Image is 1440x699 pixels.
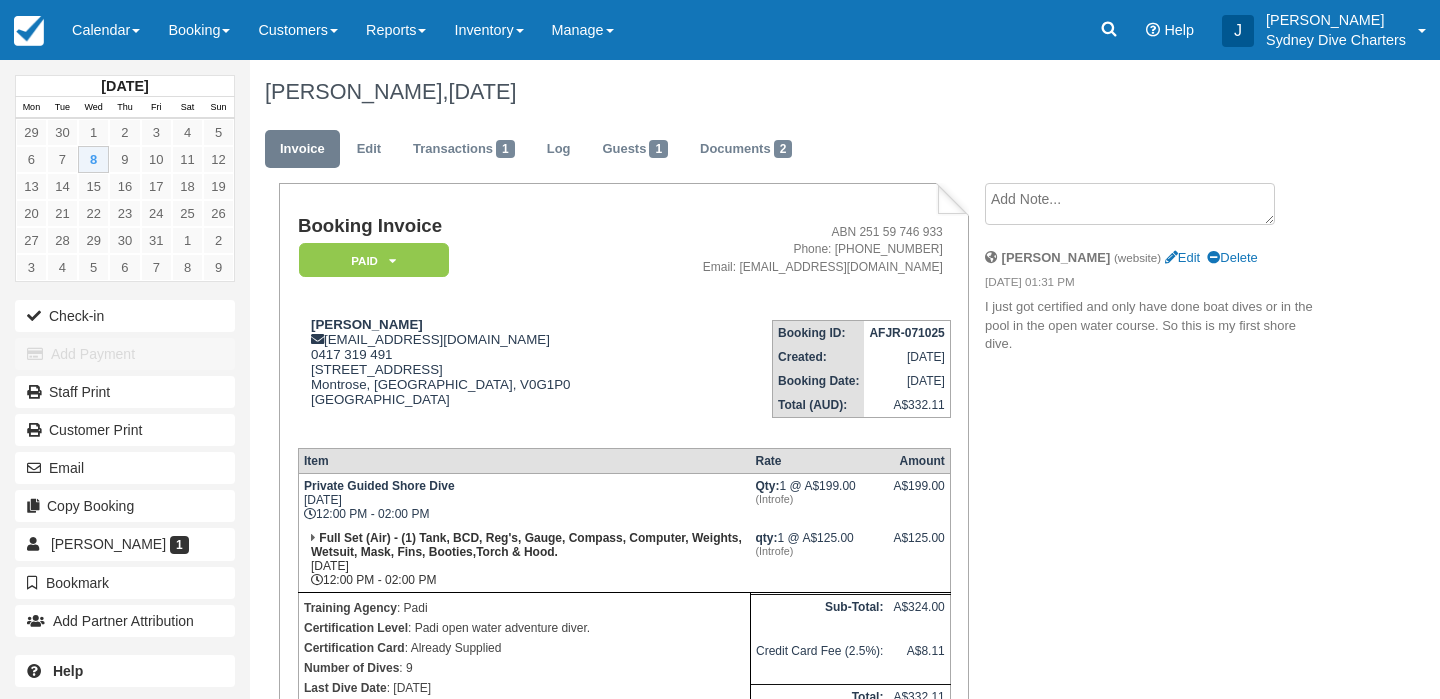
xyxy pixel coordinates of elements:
[141,200,172,227] a: 24
[109,200,140,227] a: 23
[172,146,203,173] a: 11
[47,97,78,119] th: Tue
[298,242,442,279] a: Paid
[109,97,140,119] th: Thu
[864,345,950,369] td: [DATE]
[172,254,203,281] a: 8
[15,567,235,599] button: Bookmark
[448,79,516,104] span: [DATE]
[304,618,745,638] p: : Padi open water adventure diver.
[53,663,83,679] b: Help
[15,376,235,408] a: Staff Print
[893,479,944,509] div: A$199.00
[751,594,889,639] th: Sub-Total:
[172,119,203,146] a: 4
[985,274,1315,296] em: [DATE] 01:31 PM
[141,119,172,146] a: 3
[16,146,47,173] a: 6
[1146,23,1160,37] i: Help
[47,173,78,200] a: 14
[16,254,47,281] a: 3
[304,479,455,493] strong: Private Guided Shore Dive
[532,130,586,169] a: Log
[304,681,387,695] strong: Last Dive Date
[101,78,148,94] strong: [DATE]
[203,146,234,173] a: 12
[888,594,950,639] td: A$324.00
[203,227,234,254] a: 2
[78,227,109,254] a: 29
[15,490,235,522] button: Copy Booking
[298,526,750,593] td: [DATE] 12:00 PM - 02:00 PM
[756,545,884,557] em: (Introfe)
[311,317,423,332] strong: [PERSON_NAME]
[16,200,47,227] a: 20
[109,254,140,281] a: 6
[756,531,778,545] strong: qty
[751,449,889,474] th: Rate
[1002,250,1111,265] strong: [PERSON_NAME]
[15,414,235,446] a: Customer Print
[15,338,235,370] button: Add Payment
[773,345,865,369] th: Created:
[304,641,405,655] strong: Certification Card
[1266,30,1406,50] p: Sydney Dive Charters
[203,97,234,119] th: Sun
[78,146,109,173] a: 8
[15,655,235,687] a: Help
[109,146,140,173] a: 9
[47,227,78,254] a: 28
[203,254,234,281] a: 9
[893,531,944,561] div: A$125.00
[298,317,635,432] div: [EMAIL_ADDRESS][DOMAIN_NAME] 0417 319 491 [STREET_ADDRESS] Montrose, [GEOGRAPHIC_DATA], V0G1P0 [G...
[304,678,745,698] p: : [DATE]
[172,227,203,254] a: 1
[649,140,668,158] span: 1
[47,254,78,281] a: 4
[203,200,234,227] a: 26
[47,200,78,227] a: 21
[172,200,203,227] a: 25
[304,621,408,635] strong: Certification Level
[141,146,172,173] a: 10
[773,369,865,393] th: Booking Date:
[643,224,943,275] address: ABN 251 59 746 933 Phone: [PHONE_NUMBER] Email: [EMAIL_ADDRESS][DOMAIN_NAME]
[15,452,235,484] button: Email
[311,531,742,559] strong: Full Set (Air) - (1) Tank, BCD, Reg's, Gauge, Compass, Computer, Weights, Wetsuit, Mask, Fins, Bo...
[16,173,47,200] a: 13
[47,119,78,146] a: 30
[78,97,109,119] th: Wed
[751,474,889,527] td: 1 @ A$199.00
[109,173,140,200] a: 16
[141,227,172,254] a: 31
[172,173,203,200] a: 18
[773,320,865,345] th: Booking ID:
[1164,22,1194,38] span: Help
[16,227,47,254] a: 27
[342,130,396,169] a: Edit
[304,598,745,618] p: : Padi
[888,449,950,474] th: Amount
[774,140,793,158] span: 2
[1222,15,1254,47] div: J
[496,140,515,158] span: 1
[751,639,889,684] td: Credit Card Fee (2.5%):
[773,393,865,418] th: Total (AUD):
[203,173,234,200] a: 19
[16,97,47,119] th: Mon
[78,254,109,281] a: 5
[864,393,950,418] td: A$332.11
[888,639,950,684] td: A$8.11
[298,216,635,237] h1: Booking Invoice
[1266,10,1406,30] p: [PERSON_NAME]
[16,119,47,146] a: 29
[1165,250,1200,265] a: Edit
[15,605,235,637] button: Add Partner Attribution
[304,638,745,658] p: : Already Supplied
[265,80,1315,104] h1: [PERSON_NAME],
[299,243,449,278] em: Paid
[15,528,235,560] a: [PERSON_NAME] 1
[15,300,235,332] button: Check-in
[203,119,234,146] a: 5
[298,449,750,474] th: Item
